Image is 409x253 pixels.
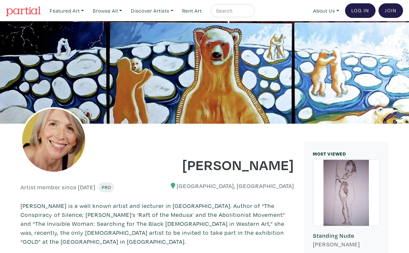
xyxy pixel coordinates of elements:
a: About Us [310,4,342,18]
a: Discover Artists [128,4,176,18]
a: Join [379,3,403,18]
img: phpThumb.php [21,107,87,173]
input: Search [215,7,249,15]
h1: [PERSON_NAME] [162,156,294,173]
h6: [PERSON_NAME] [313,241,380,248]
span: Pro [101,184,111,190]
h6: [GEOGRAPHIC_DATA], [GEOGRAPHIC_DATA] [162,182,294,190]
h6: Artist member since [DATE] [21,184,95,191]
a: Browse All [90,4,125,18]
a: Log In [345,3,376,18]
a: Featured Art [47,4,87,18]
small: MOST VIEWED [313,151,346,157]
a: Rent Art [179,4,205,18]
p: [PERSON_NAME] is a well known artist and lecturer in [GEOGRAPHIC_DATA]. Author of “The Conspiracy... [21,201,294,246]
h6: Standing Nude [313,232,380,239]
